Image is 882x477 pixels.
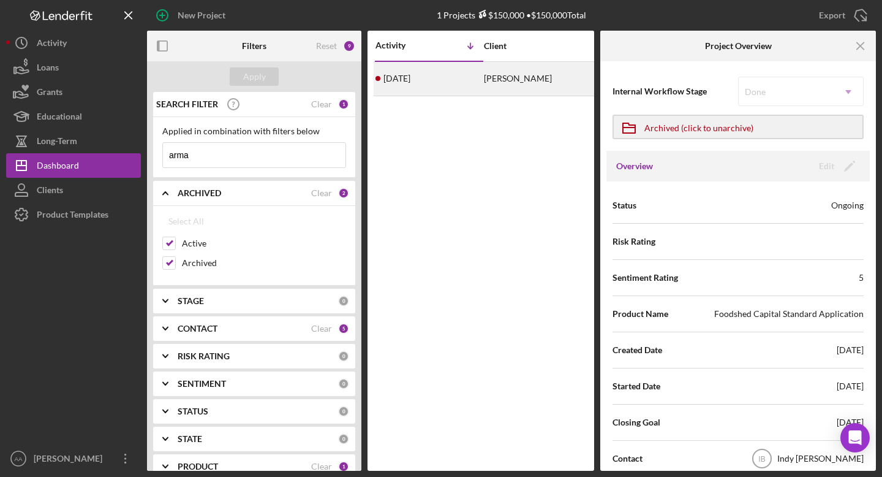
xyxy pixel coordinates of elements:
[182,237,346,250] label: Active
[840,423,870,452] div: Open Intercom Messenger
[819,157,834,175] div: Edit
[6,178,141,202] button: Clients
[807,3,876,28] button: Export
[612,380,660,392] span: Started Date
[178,406,208,416] b: STATUS
[758,455,765,464] text: IB
[338,433,349,445] div: 0
[6,153,141,178] button: Dashboard
[6,80,141,104] button: Grants
[612,235,655,248] span: Risk Rating
[156,99,218,109] b: SEARCH FILTER
[168,209,204,234] div: Select All
[338,99,349,110] div: 1
[6,202,141,227] button: Product Templates
[147,3,238,28] button: New Project
[162,209,210,234] button: Select All
[812,157,860,175] button: Edit
[777,452,864,465] div: Indy [PERSON_NAME]
[338,461,349,472] div: 1
[37,153,79,181] div: Dashboard
[837,416,864,429] div: [DATE]
[819,3,845,28] div: Export
[15,456,23,462] text: AA
[484,41,606,51] div: Client
[242,41,266,51] b: Filters
[37,178,63,205] div: Clients
[612,115,864,139] button: Archived (click to unarchive)
[6,31,141,55] button: Activity
[243,67,266,86] div: Apply
[6,104,141,129] button: Educational
[714,308,864,320] div: Foodshed Capital Standard Application
[37,129,77,156] div: Long-Term
[6,446,141,471] button: AA[PERSON_NAME]
[612,199,636,212] span: Status
[338,323,349,334] div: 5
[437,10,586,20] div: 1 Projects • $150,000 Total
[6,55,141,80] button: Loans
[484,63,606,95] div: [PERSON_NAME]
[37,55,59,83] div: Loans
[612,308,668,320] span: Product Name
[338,351,349,362] div: 0
[311,99,332,109] div: Clear
[311,462,332,471] div: Clear
[31,446,110,474] div: [PERSON_NAME]
[343,40,355,52] div: 9
[311,188,332,198] div: Clear
[37,202,108,230] div: Product Templates
[612,416,660,429] span: Closing Goal
[612,344,662,356] span: Created Date
[178,379,226,389] b: SENTIMENT
[178,296,204,306] b: STAGE
[644,116,753,138] div: Archived (click to unarchive)
[178,434,202,444] b: STATE
[375,40,429,50] div: Activity
[612,452,643,465] span: Contact
[837,344,864,356] div: [DATE]
[475,10,524,20] div: $150,000
[37,31,67,58] div: Activity
[705,41,772,51] b: Project Overview
[178,324,217,334] b: CONTACT
[37,104,82,132] div: Educational
[178,3,225,28] div: New Project
[316,41,337,51] div: Reset
[612,272,678,284] span: Sentiment Rating
[612,85,738,97] span: Internal Workflow Stage
[859,272,864,284] div: 5
[837,380,864,392] div: [DATE]
[162,126,346,136] div: Applied in combination with filters below
[178,188,221,198] b: ARCHIVED
[831,199,864,212] div: Ongoing
[178,462,218,471] b: PRODUCT
[37,80,62,107] div: Grants
[616,160,653,172] h3: Overview
[338,296,349,307] div: 0
[230,67,279,86] button: Apply
[178,351,230,361] b: RISK RATING
[338,188,349,199] div: 2
[311,324,332,334] div: Clear
[182,257,346,269] label: Archived
[6,129,141,153] button: Long-Term
[338,378,349,389] div: 0
[338,406,349,417] div: 0
[383,74,410,83] time: 2025-03-31 22:52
